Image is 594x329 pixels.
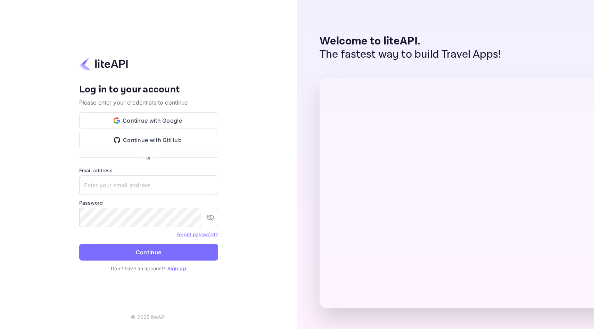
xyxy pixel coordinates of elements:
[79,84,218,96] h4: Log in to your account
[167,265,186,271] a: Sign up
[79,132,218,148] button: Continue with GitHub
[320,48,501,61] p: The fastest way to build Travel Apps!
[79,199,218,206] label: Password
[79,112,218,129] button: Continue with Google
[131,313,166,321] p: © 2025 liteAPI
[320,35,501,48] p: Welcome to liteAPI.
[79,57,128,71] img: liteapi
[176,231,218,237] a: Forget password?
[79,265,218,272] p: Don't have an account?
[79,98,218,107] p: Please enter your credentials to continue
[79,167,218,174] label: Email address
[176,231,218,238] a: Forget password?
[146,154,151,161] p: or
[79,175,218,195] input: Enter your email address
[204,211,217,224] button: toggle password visibility
[79,244,218,261] button: Continue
